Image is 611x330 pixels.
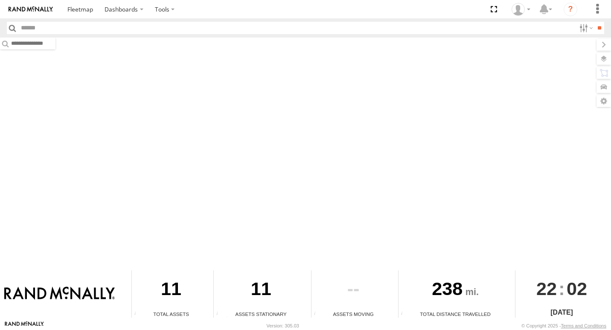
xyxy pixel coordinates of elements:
[214,270,308,310] div: 11
[515,270,608,307] div: :
[515,307,608,318] div: [DATE]
[267,323,299,328] div: Version: 305.03
[399,270,512,310] div: 238
[5,321,44,330] a: Visit our Website
[214,311,227,318] div: Total number of assets current stationary.
[311,311,324,318] div: Total number of assets current in transit.
[132,311,145,318] div: Total number of Enabled Assets
[214,310,308,318] div: Assets Stationary
[132,270,210,310] div: 11
[596,95,611,107] label: Map Settings
[509,3,533,16] div: Valeo Dash
[561,323,606,328] a: Terms and Conditions
[576,22,594,34] label: Search Filter Options
[9,6,53,12] img: rand-logo.svg
[311,310,395,318] div: Assets Moving
[132,310,210,318] div: Total Assets
[536,270,557,307] span: 22
[4,287,115,301] img: Rand McNally
[399,310,512,318] div: Total Distance Travelled
[567,270,587,307] span: 02
[399,311,411,318] div: Total distance travelled by all assets within specified date range and applied filters
[521,323,606,328] div: © Copyright 2025 -
[564,3,577,16] i: ?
